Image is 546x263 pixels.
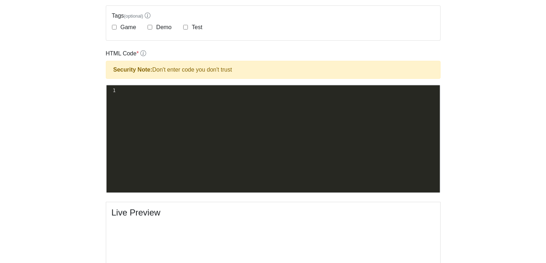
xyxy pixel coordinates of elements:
label: Demo [155,23,172,32]
div: 1 [107,87,117,94]
label: HTML Code [106,49,146,58]
label: Game [119,23,136,32]
div: Don't enter code you don't trust [106,61,441,79]
h4: Live Preview [112,208,435,218]
label: Test [190,23,202,32]
span: (optional) [124,13,143,19]
strong: Security Note: [113,67,152,73]
label: Tags [112,12,434,20]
